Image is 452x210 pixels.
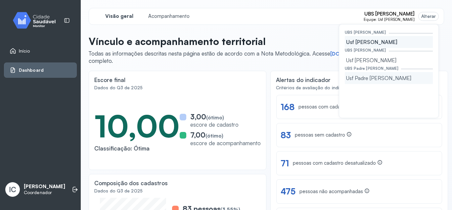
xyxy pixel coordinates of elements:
[345,30,386,35] div: UBS [PERSON_NAME]
[94,180,168,187] div: Composição dos cadastros
[345,36,433,48] div: Usf [PERSON_NAME]
[276,76,331,83] div: Alertas do indicador
[190,131,261,139] div: 7,00
[24,190,65,195] p: Coordenador
[345,72,433,84] div: Usf Padre [PERSON_NAME]
[281,158,289,168] div: 71
[276,85,442,91] div: Critérios de avaliação do indicador
[345,66,398,71] div: UBS Padre [PERSON_NAME]
[421,14,436,19] div: Alterar
[281,186,295,196] div: 475
[293,160,383,167] div: pessoas com cadastro desatualizado
[24,184,65,190] p: [PERSON_NAME]
[148,13,190,20] span: Acompanhamento
[345,48,386,53] div: UBS [PERSON_NAME]
[89,35,439,47] p: Vínculo e acompanhamento territorial
[7,11,67,30] img: monitor.svg
[10,48,71,54] a: Início
[364,11,415,17] span: UBS [PERSON_NAME]
[105,13,133,20] span: Visão geral
[281,102,294,112] div: 168
[205,133,223,139] span: (ótimo)
[364,17,415,22] span: Equipe: Usf [PERSON_NAME]
[298,104,382,110] div: pessoas com cadastro incompleto
[94,107,180,145] div: 10,00
[10,67,71,73] a: Dashboard
[206,114,224,121] span: (ótimo)
[89,50,438,64] span: Todas as informações descritas nesta página estão de acordo com a Nota Metodológica. Acesse para ...
[295,132,352,139] div: pessoas sem cadastro
[94,188,261,194] div: Dados do Q3 de 2025
[330,51,384,57] a: [DOMAIN_NAME][URL]
[281,130,291,140] div: 83
[94,145,180,152] div: Classificação: Ótima
[19,67,44,73] span: Dashboard
[9,185,16,194] span: IC
[345,54,433,66] div: Usf [PERSON_NAME]
[19,48,30,54] span: Início
[190,121,239,128] div: escore de cadastro
[190,112,239,121] div: 3,00
[94,76,125,83] div: Escore final
[94,85,261,91] div: Dados do Q3 de 2025
[190,140,261,147] div: escore de acompanhamento
[299,188,370,195] div: pessoas não acompanhadas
